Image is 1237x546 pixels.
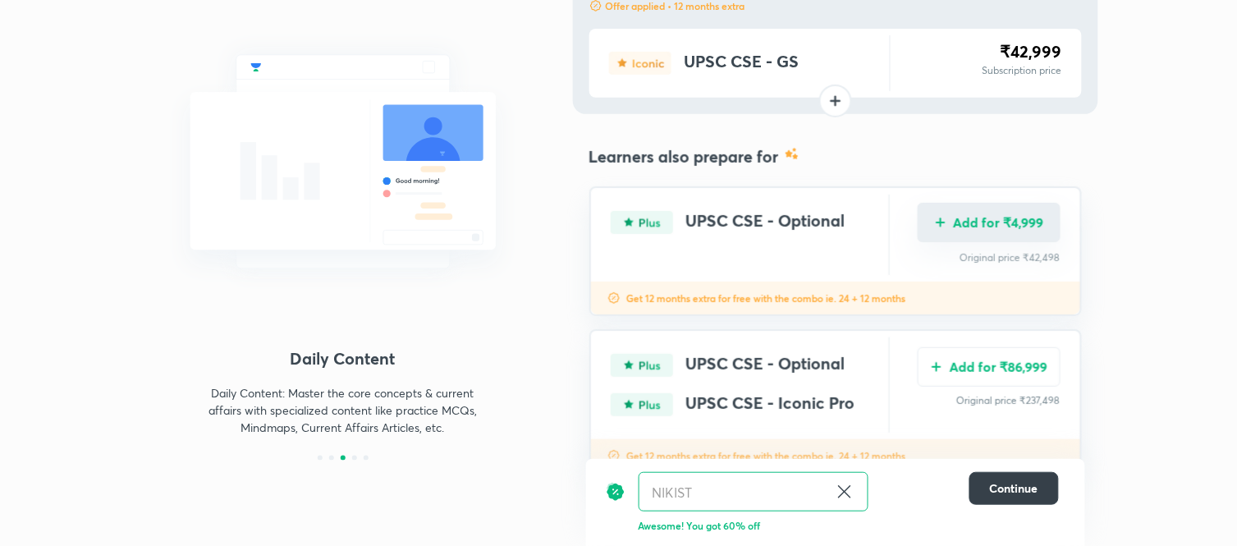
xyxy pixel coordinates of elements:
[685,52,799,75] h4: UPSC CSE - GS
[589,147,779,167] h4: Learners also prepare for
[918,393,1061,408] p: Original price ₹237,498
[934,216,947,229] img: add
[639,473,828,512] input: Have a referral code?
[786,147,799,160] img: combo
[611,211,673,234] img: type
[607,449,621,462] img: discount
[611,354,673,377] img: type
[686,211,845,234] h4: UPSC CSE - Optional
[627,449,906,462] p: Get 12 months extra for free with the combo ie. 24 + 12 months
[969,472,1059,505] button: Continue
[611,393,673,416] img: type
[153,346,534,371] h4: Daily Content
[153,19,534,305] img: chat_with_educator_6cb3c64761.svg
[606,472,625,512] img: discount
[639,518,1059,533] p: Awesome! You got 60% off
[918,203,1061,242] button: Add for ₹4,999
[918,347,1061,387] button: Add for ₹86,999
[686,354,845,377] h4: UPSC CSE - Optional
[607,291,621,305] img: discount
[609,52,671,75] img: type
[918,250,1061,265] p: Original price ₹42,498
[627,291,906,305] p: Get 12 months extra for free with the combo ie. 24 + 12 months
[200,384,486,436] p: Daily Content: Master the core concepts & current affairs with specialized content like practice ...
[686,393,855,416] h4: UPSC CSE - Iconic Pro
[930,360,943,374] img: add
[990,480,1038,497] span: Continue
[983,63,1062,78] p: Subscription price
[1001,40,1062,62] span: ₹42,999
